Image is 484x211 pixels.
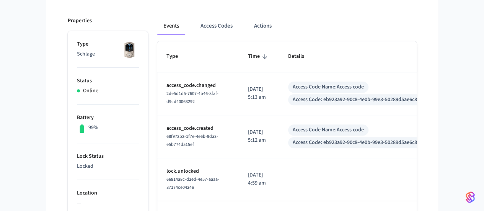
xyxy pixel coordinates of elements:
p: Online [83,87,98,95]
button: Actions [248,17,278,35]
p: [DATE] 5:12 am [248,128,270,144]
p: Properties [68,17,92,25]
div: Access Code Name: Access code [293,83,364,91]
p: 99% [88,124,98,132]
span: 66814a8c-d2ed-4e57-aaaa-87174ce0424e [166,176,219,191]
p: [DATE] 4:59 am [248,171,270,187]
span: 68f972b2-1f7e-4e6b-9da3-e5b774da15ef [166,133,218,148]
span: Details [288,51,314,62]
p: access_code.created [166,124,230,132]
div: Access Code Name: Access code [293,126,364,134]
p: [DATE] 5:13 am [248,85,270,101]
img: SeamLogoGradient.69752ec5.svg [466,191,475,203]
p: Locked [77,162,139,170]
p: Location [77,189,139,197]
p: access_code.changed [166,82,230,90]
div: Access Code: eb923a92-90c8-4e0b-99e3-50289d5ae6c8 [293,139,417,147]
p: Battery [77,114,139,122]
p: Type [77,40,139,48]
div: ant example [157,17,417,35]
span: 2de5d1d5-7607-4b46-8faf-d9cd40063292 [166,90,218,105]
span: Type [166,51,188,62]
button: Events [157,17,185,35]
p: — [77,199,139,207]
img: Schlage Sense Smart Deadbolt with Camelot Trim, Front [120,40,139,59]
p: Schlage [77,50,139,58]
span: Time [248,51,270,62]
p: lock.unlocked [166,167,230,175]
p: Status [77,77,139,85]
button: Access Codes [194,17,239,35]
p: Lock Status [77,152,139,160]
div: Access Code: eb923a92-90c8-4e0b-99e3-50289d5ae6c8 [293,96,417,104]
